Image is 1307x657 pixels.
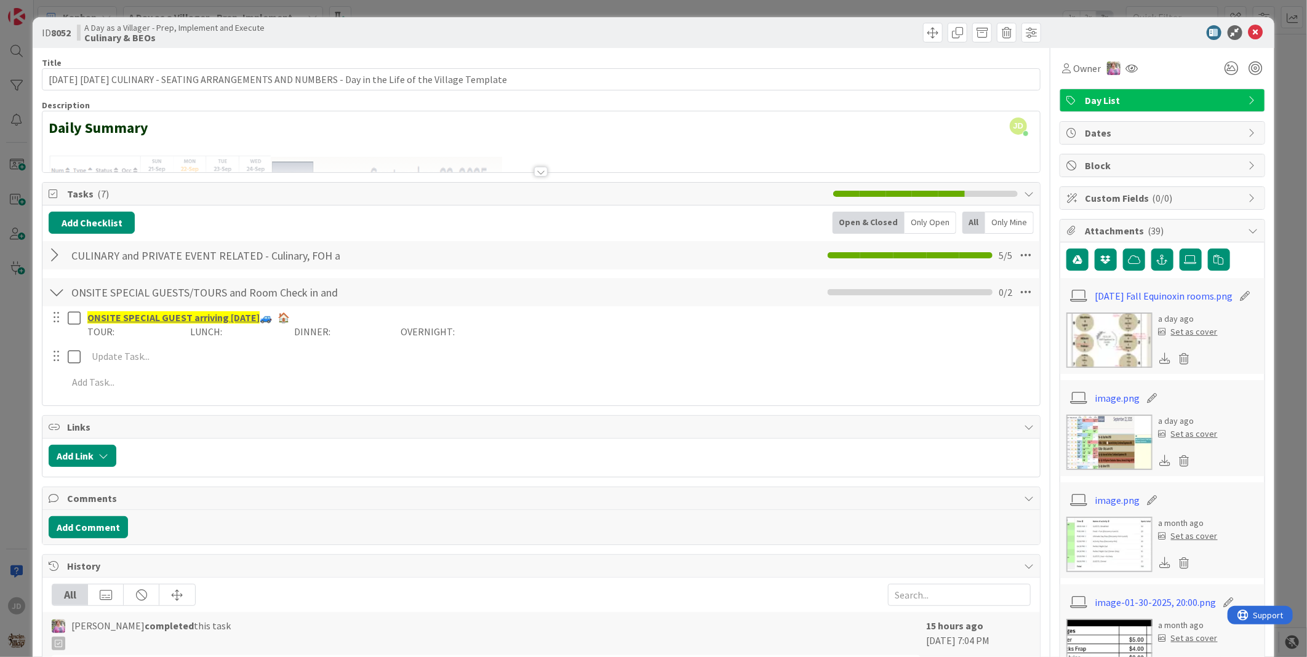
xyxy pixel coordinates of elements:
[1095,493,1140,508] a: image.png
[87,311,1031,325] p: 🚙 🏠
[962,212,985,234] div: All
[926,619,983,632] b: 15 hours ago
[1085,158,1242,173] span: Block
[67,559,1018,573] span: History
[888,584,1031,606] input: Search...
[1159,555,1172,571] div: Download
[42,68,1041,90] input: type card name here...
[42,100,90,111] span: Description
[833,212,905,234] div: Open & Closed
[49,516,128,538] button: Add Comment
[1159,415,1218,428] div: a day ago
[71,618,231,650] span: [PERSON_NAME] this task
[49,118,148,137] strong: Daily Summary
[145,619,194,632] b: completed
[1159,325,1218,338] div: Set as cover
[52,584,88,605] div: All
[67,186,827,201] span: Tasks
[1073,61,1101,76] span: Owner
[42,57,62,68] label: Title
[1010,117,1027,135] span: JD
[905,212,956,234] div: Only Open
[1107,62,1121,75] img: OM
[1159,517,1218,530] div: a month ago
[97,188,109,200] span: ( 7 )
[999,285,1012,300] span: 0 / 2
[87,325,1031,339] p: TOUR: LUNCH: DINNER: OVERNIGHT:
[1095,391,1140,405] a: image.png
[1085,125,1242,140] span: Dates
[1159,632,1218,645] div: Set as cover
[67,244,344,266] input: Add Checklist...
[87,311,260,324] u: ONSITE SPECIAL GUEST arriving [DATE]
[1159,428,1218,440] div: Set as cover
[1085,223,1242,238] span: Attachments
[26,2,56,17] span: Support
[1095,289,1233,303] a: [DATE] Fall Equinoxin rooms.png
[84,33,265,42] b: Culinary & BEOs
[1095,595,1216,610] a: image-01-30-2025, 20:00.png
[1153,192,1173,204] span: ( 0/0 )
[1085,191,1242,205] span: Custom Fields
[985,212,1034,234] div: Only Mine
[67,281,344,303] input: Add Checklist...
[1159,453,1172,469] div: Download
[1159,313,1218,325] div: a day ago
[1085,93,1242,108] span: Day List
[67,491,1018,506] span: Comments
[999,248,1012,263] span: 5 / 5
[1159,351,1172,367] div: Download
[84,23,265,33] span: A Day as a Villager - Prep, Implement and Execute
[52,619,65,633] img: OM
[42,25,71,40] span: ID
[1159,619,1218,632] div: a month ago
[1159,530,1218,543] div: Set as cover
[67,420,1018,434] span: Links
[49,445,116,467] button: Add Link
[49,212,135,234] button: Add Checklist
[51,26,71,39] b: 8052
[1148,225,1164,237] span: ( 39 )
